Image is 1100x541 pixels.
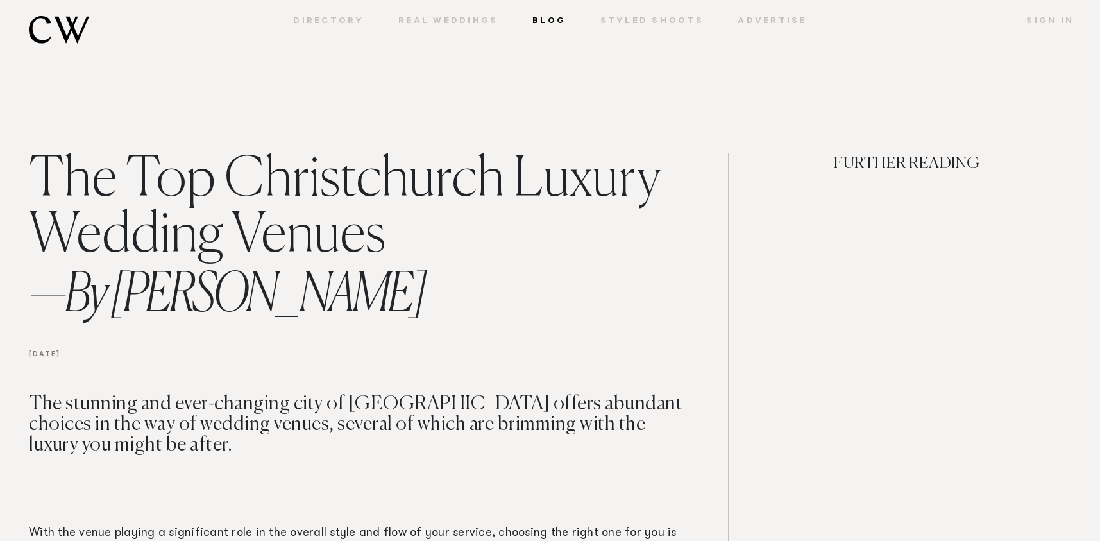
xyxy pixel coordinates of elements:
a: Blog [515,16,583,28]
a: Directory [276,16,382,28]
span: — [29,269,64,323]
a: Real Weddings [381,16,515,28]
span: By [PERSON_NAME] [29,269,424,323]
h6: [DATE] [29,329,686,394]
h3: The stunning and ever-changing city of [GEOGRAPHIC_DATA] offers abundant choices in the way of we... [29,394,686,525]
h1: The Top Christchurch Luxury Wedding Venues [29,153,686,329]
img: monogram.svg [29,16,89,44]
a: Styled Shoots [583,16,721,28]
a: Sign In [1009,16,1074,28]
a: Advertise [721,16,824,28]
h4: FURTHER READING [743,153,1071,220]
